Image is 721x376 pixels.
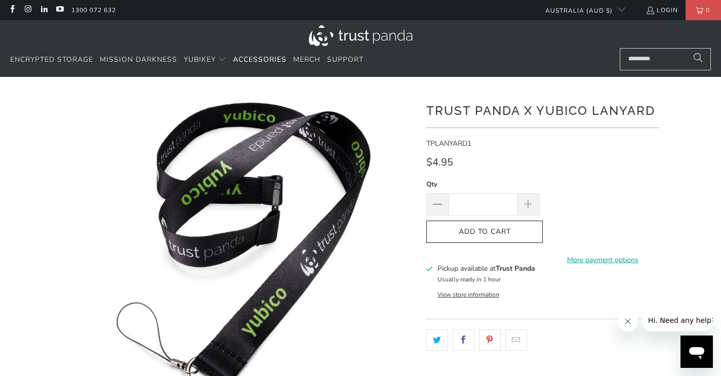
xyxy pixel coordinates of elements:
button: View store information [437,290,499,299]
summary: YubiKey [184,48,226,72]
a: More payment options [546,255,659,266]
a: Share this on Pinterest [479,329,501,351]
button: Add to Cart [426,221,543,243]
h1: Trust Panda x Yubico Lanyard [426,100,659,120]
h3: Pickup available at [437,263,535,274]
img: Trust Panda Australia [309,25,413,46]
iframe: Button to launch messaging window [680,336,713,368]
a: Accessories [233,48,287,72]
span: Hi. Need any help? [6,7,73,15]
a: Trust Panda Australia on Facebook [8,6,16,14]
span: Encrypted Storage [10,55,93,64]
a: 1300 072 632 [71,5,116,16]
a: Merch [293,48,321,72]
span: $4.95 [426,155,453,169]
a: Trust Panda Australia on YouTube [55,6,64,14]
a: Email this to a friend [505,329,527,351]
b: Trust Panda [496,264,535,273]
a: Trust Panda Australia on Instagram [23,6,32,14]
span: TPLANYARD1 [426,139,471,148]
a: Login [646,5,678,16]
a: Mission Darkness [100,48,177,72]
span: Add to Cart [437,228,532,236]
nav: Translation missing: en.navigation.header.main_nav [10,48,364,72]
input: Search... [620,48,711,70]
button: Search [686,48,711,70]
span: Support [327,55,364,64]
span: Merch [293,55,321,64]
iframe: Close message [618,311,638,331]
a: Encrypted Storage [10,48,93,72]
iframe: Message from company [642,309,713,331]
a: Trust Panda Australia on LinkedIn [39,6,48,14]
a: Share this on Facebook [453,329,474,351]
a: Share this on Twitter [426,329,448,351]
label: Qty [426,179,540,190]
small: Usually ready in 1 hour [437,275,501,283]
span: Mission Darkness [100,55,177,64]
span: Accessories [233,55,287,64]
span: YubiKey [184,55,216,64]
a: Support [327,48,364,72]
